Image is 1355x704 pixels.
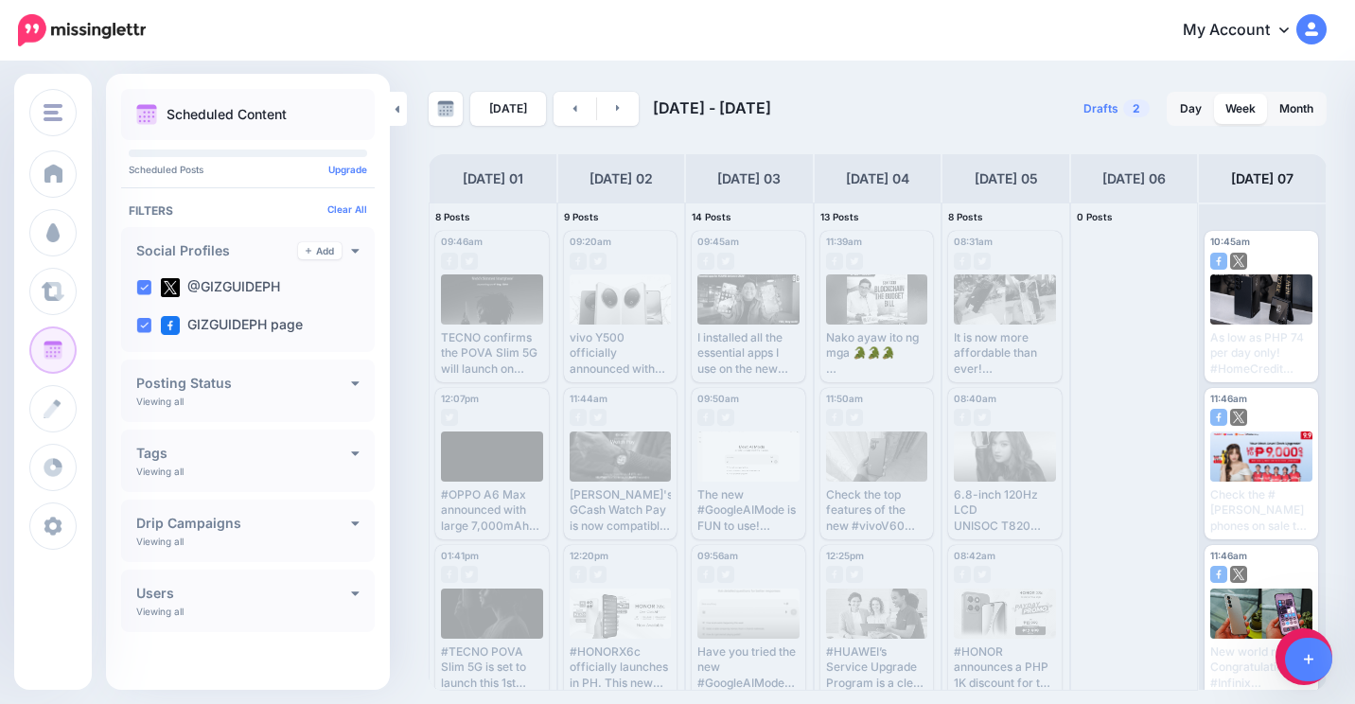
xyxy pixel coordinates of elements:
[1210,409,1227,426] img: facebook-square.png
[136,517,351,530] h4: Drip Campaigns
[826,253,843,270] img: facebook-grey-square.png
[44,104,62,121] img: menu.png
[975,167,1038,190] h4: [DATE] 05
[954,566,971,583] img: facebook-grey-square.png
[570,330,672,377] div: vivo Y500 officially announced with 8,200mAh battery, Dimensity 7300, and IP68/69/69+ rating. Rea...
[846,253,863,270] img: twitter-grey-square.png
[1210,330,1312,377] div: As low as PHP 74 per day only! #HomeCredit #GalaxyZSeries Read here: [URL][DOMAIN_NAME]
[697,409,714,426] img: facebook-grey-square.png
[129,165,367,174] p: Scheduled Posts
[954,409,971,426] img: facebook-grey-square.png
[1276,628,1332,685] div: Open chat
[136,587,351,600] h4: Users
[974,566,991,583] img: twitter-grey-square.png
[697,566,714,583] img: facebook-grey-square.png
[697,253,714,270] img: facebook-grey-square.png
[590,167,653,190] h4: [DATE] 02
[470,92,546,126] a: [DATE]
[136,536,184,547] p: Viewing all
[435,211,470,222] span: 8 Posts
[826,566,843,583] img: facebook-grey-square.png
[1210,236,1250,247] span: 10:45am
[298,242,342,259] a: Add
[1210,566,1227,583] img: facebook-square.png
[1169,94,1213,124] a: Day
[697,487,800,534] div: The new #GoogleAIMode is FUN to use! Read here: [URL][DOMAIN_NAME]
[1102,167,1166,190] h4: [DATE] 06
[1210,644,1312,691] div: New world record! Congratulations, #Infinix Read here: [URL][DOMAIN_NAME] #InfinixHOT60ProPlus
[1210,253,1227,270] img: facebook-square.png
[1210,487,1312,534] div: Check the #[PERSON_NAME] phones on sale this 9.9 here: [URL][DOMAIN_NAME][PERSON_NAME]
[1210,550,1247,561] span: 11:46am
[570,550,608,561] span: 12:20pm
[954,253,971,270] img: facebook-grey-square.png
[846,409,863,426] img: twitter-grey-square.png
[717,409,734,426] img: twitter-grey-square.png
[461,253,478,270] img: twitter-grey-square.png
[441,393,479,404] span: 12:07pm
[437,100,454,117] img: calendar-grey-darker.png
[441,253,458,270] img: facebook-grey-square.png
[697,330,800,377] div: I installed all the essential apps I use on the new #HUAWEIPura80Series #AppGallery Watch here: [...
[954,550,995,561] span: 08:42am
[136,606,184,617] p: Viewing all
[954,330,1056,377] div: It is now more affordable than ever! #nubiaNeo34G Read here: [URL][DOMAIN_NAME]
[697,644,800,691] div: Have you tried the new #GoogleAIMode? Read here: [URL][DOMAIN_NAME]
[954,487,1056,534] div: 6.8-inch 120Hz LCD UNISOC T820 SoC 6,000mAh battery 50MP camera Read here: [URL][DOMAIN_NAME] #nu...
[570,644,672,691] div: #HONORX6c officially launches in PH. This new entry-level device will be down to under PHP 5K dur...
[441,330,543,377] div: TECNO confirms the POVA Slim 5G will launch on [DATE] as the world's slimmest curved phone.
[1230,566,1247,583] img: twitter-square.png
[570,253,587,270] img: facebook-grey-square.png
[129,203,367,218] h4: Filters
[826,487,928,534] div: Check the top features of the new #vivoV60 here: [URL][DOMAIN_NAME]
[826,236,862,247] span: 11:39am
[1083,103,1118,114] span: Drafts
[1123,99,1150,117] span: 2
[954,236,993,247] span: 08:31am
[136,466,184,477] p: Viewing all
[826,550,864,561] span: 12:25pm
[441,487,543,534] div: #OPPO A6 Max announced with large 7,000mAh battery and Snapdragon 7 Gen 3. Read here: [URL][DOMAI...
[564,211,599,222] span: 9 Posts
[161,278,180,297] img: twitter-square.png
[136,377,351,390] h4: Posting Status
[136,447,351,460] h4: Tags
[1072,92,1161,126] a: Drafts2
[717,167,781,190] h4: [DATE] 03
[590,409,607,426] img: twitter-grey-square.png
[1231,167,1293,190] h4: [DATE] 07
[1077,211,1113,222] span: 0 Posts
[441,236,483,247] span: 09:46am
[1268,94,1325,124] a: Month
[18,14,146,46] img: Missinglettr
[441,566,458,583] img: facebook-grey-square.png
[954,644,1056,691] div: #HONOR announces a PHP 1K discount for the #HONORX8c. Read here: [URL][DOMAIN_NAME]
[697,550,738,561] span: 09:56am
[441,644,543,691] div: #TECNO POVA Slim 5G is set to launch this 1st week of September. Read here: [URL][DOMAIN_NAME]
[1214,94,1267,124] a: Week
[136,244,298,257] h4: Social Profiles
[974,409,991,426] img: twitter-grey-square.png
[826,644,928,691] div: #HUAWEI’s Service Upgrade Program is a clear testament to how deeply the brand values its user ba...
[826,409,843,426] img: facebook-grey-square.png
[697,393,739,404] span: 09:50am
[328,164,367,175] a: Upgrade
[1210,393,1247,404] span: 11:46am
[570,236,611,247] span: 09:20am
[570,393,607,404] span: 11:44am
[1164,8,1327,54] a: My Account
[826,393,863,404] span: 11:50am
[161,316,303,335] label: GIZGUIDEPH page
[826,330,928,377] div: Nako ayaw ito ng mga 🐊🐊🐊 Read here: [URL][DOMAIN_NAME]
[570,409,587,426] img: facebook-grey-square.png
[161,278,280,297] label: @GIZGUIDEPH
[161,316,180,335] img: facebook-square.png
[590,566,607,583] img: twitter-grey-square.png
[441,409,458,426] img: twitter-grey-square.png
[954,393,996,404] span: 08:40am
[692,211,731,222] span: 14 Posts
[463,167,523,190] h4: [DATE] 01
[697,236,739,247] span: 09:45am
[570,566,587,583] img: facebook-grey-square.png
[653,98,771,117] span: [DATE] - [DATE]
